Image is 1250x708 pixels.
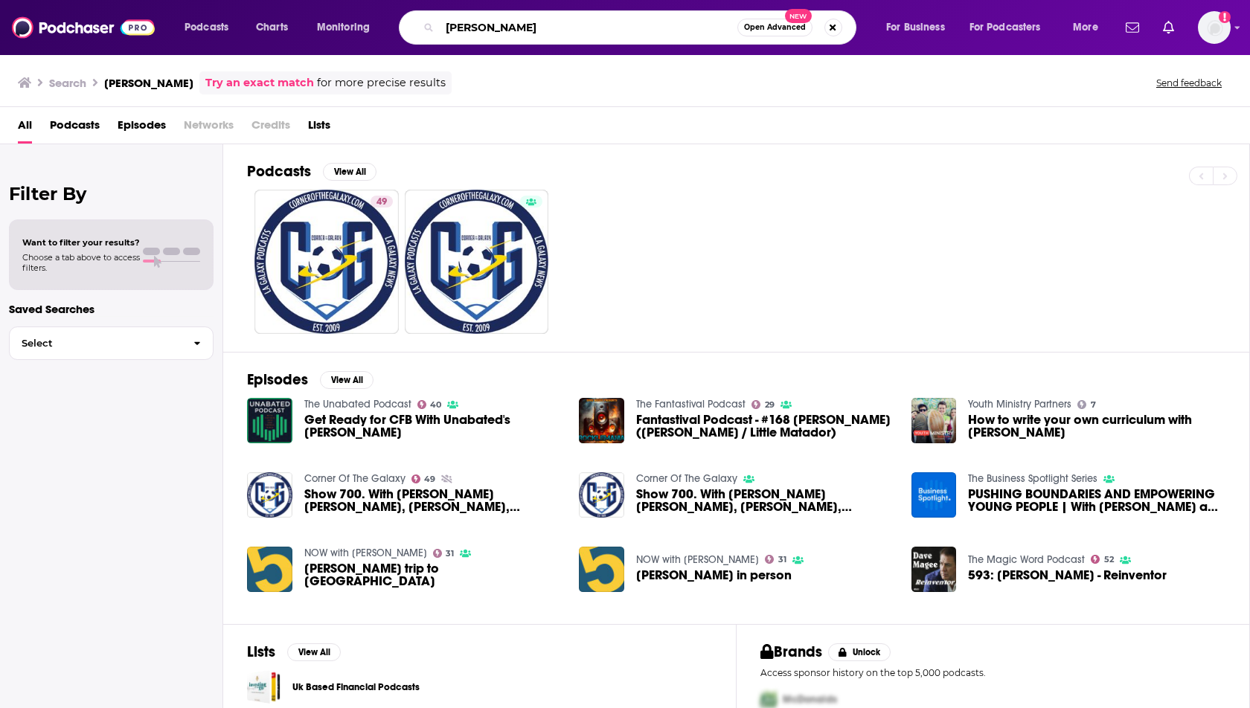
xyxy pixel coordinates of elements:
[636,569,792,582] span: [PERSON_NAME] in person
[247,472,292,518] img: Show 700. With Dennis te Kloese, Todd Dunivant, Dave Romney, and Mike Magee
[1120,15,1145,40] a: Show notifications dropdown
[304,488,562,513] span: Show 700. With [PERSON_NAME] [PERSON_NAME], [PERSON_NAME], [PERSON_NAME], and [PERSON_NAME]
[636,488,894,513] a: Show 700. With Dennis te Kloese, Todd Dunivant, Dave Romney, and Mike Magee
[247,547,292,592] img: Karen Magee's trip to Yellowknife
[1091,555,1114,564] a: 52
[22,252,140,273] span: Choose a tab above to access filters.
[18,113,32,144] a: All
[247,643,341,661] a: ListsView All
[22,237,140,248] span: Want to filter your results?
[247,370,308,389] h2: Episodes
[12,13,155,42] img: Podchaser - Follow, Share and Rate Podcasts
[911,547,957,592] img: 593: David Magee - Reinventor
[1219,11,1231,23] svg: Add a profile image
[371,196,393,207] a: 49
[751,400,775,409] a: 29
[1077,400,1096,409] a: 7
[251,113,290,144] span: Credits
[174,16,248,39] button: open menu
[247,162,311,181] h2: Podcasts
[886,17,945,38] span: For Business
[185,17,228,38] span: Podcasts
[968,472,1097,485] a: The Business Spotlight Series
[287,643,341,661] button: View All
[579,547,624,592] img: Karen Magee in person
[440,16,737,39] input: Search podcasts, credits, & more...
[304,547,427,559] a: NOW with Dave Brown
[636,413,894,439] a: Fantastival Podcast - #168 Dave Magee (LaFaro / Little Matador)
[247,162,376,181] a: PodcastsView All
[1104,556,1114,563] span: 52
[247,398,292,443] a: Get Ready for CFB With Unabated's Dave Magee
[579,398,624,443] img: Fantastival Podcast - #168 Dave Magee (LaFaro / Little Matador)
[968,488,1225,513] span: PUSHING BOUNDARIES AND EMPOWERING YOUNG PEOPLE | With [PERSON_NAME] and [PERSON_NAME] | The Busin...
[307,16,389,39] button: open menu
[1198,11,1231,44] span: Logged in as heidi.egloff
[256,17,288,38] span: Charts
[636,569,792,582] a: Karen Magee in person
[636,472,737,485] a: Corner Of The Galaxy
[49,76,86,90] h3: Search
[785,9,812,23] span: New
[968,413,1225,439] span: How to write your own curriculum with [PERSON_NAME]
[246,16,297,39] a: Charts
[304,413,562,439] span: Get Ready for CFB With Unabated's [PERSON_NAME]
[184,113,234,144] span: Networks
[9,302,214,316] p: Saved Searches
[411,474,436,483] a: 49
[636,413,894,439] span: Fantastival Podcast - #168 [PERSON_NAME] ([PERSON_NAME] / Little Matador)
[376,195,387,210] span: 49
[304,562,562,588] a: Karen Magee's trip to Yellowknife
[254,190,399,334] a: 49
[1152,77,1226,89] button: Send feedback
[9,183,214,205] h2: Filter By
[308,113,330,144] span: Lists
[765,555,786,564] a: 31
[1198,11,1231,44] button: Show profile menu
[430,402,441,408] span: 40
[320,371,374,389] button: View All
[876,16,964,39] button: open menu
[118,113,166,144] a: Episodes
[579,472,624,518] img: Show 700. With Dennis te Kloese, Todd Dunivant, Dave Romney, and Mike Magee
[765,402,775,408] span: 29
[1091,402,1096,408] span: 7
[304,472,406,485] a: Corner Of The Galaxy
[636,398,746,411] a: The Fantastival Podcast
[323,163,376,181] button: View All
[1073,17,1098,38] span: More
[247,670,281,704] a: Uk Based Financial Podcasts
[911,398,957,443] img: How to write your own curriculum with Dave MaGee
[413,10,871,45] div: Search podcasts, credits, & more...
[1198,11,1231,44] img: User Profile
[783,693,837,706] span: McDonalds
[911,472,957,518] img: PUSHING BOUNDARIES AND EMPOWERING YOUNG PEOPLE | With Dave Linton and Peter Magee | The Business ...
[205,74,314,91] a: Try an exact match
[968,488,1225,513] a: PUSHING BOUNDARIES AND EMPOWERING YOUNG PEOPLE | With Dave Linton and Peter Magee | The Business ...
[968,398,1071,411] a: Youth Ministry Partners
[1062,16,1117,39] button: open menu
[292,679,420,695] a: Uk Based Financial Podcasts
[247,643,275,661] h2: Lists
[968,553,1085,566] a: The Magic Word Podcast
[304,413,562,439] a: Get Ready for CFB With Unabated's Dave Magee
[744,24,806,31] span: Open Advanced
[968,569,1167,582] a: 593: David Magee - Reinventor
[9,326,214,360] button: Select
[433,549,455,558] a: 31
[424,476,435,483] span: 49
[960,16,1062,39] button: open menu
[636,553,759,566] a: NOW with Dave Brown
[104,76,193,90] h3: [PERSON_NAME]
